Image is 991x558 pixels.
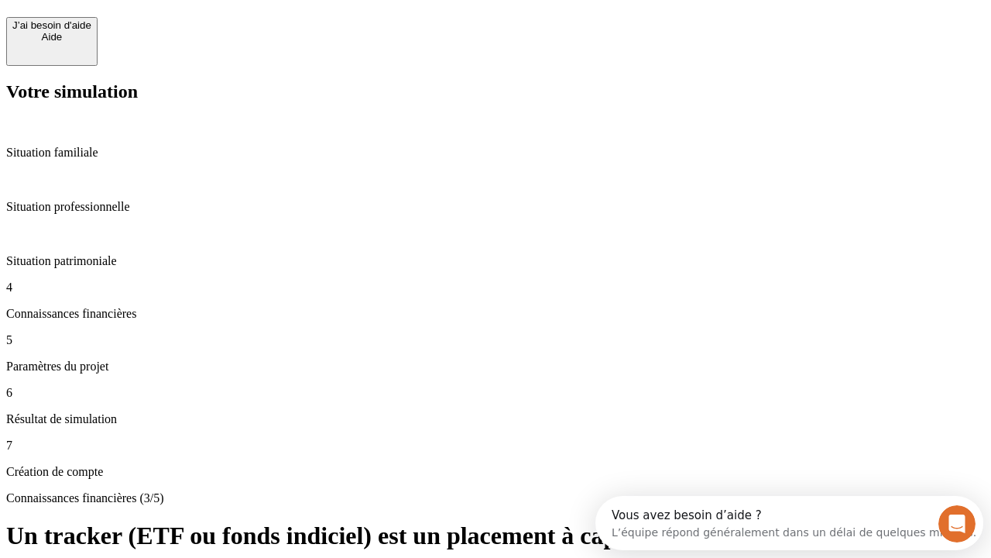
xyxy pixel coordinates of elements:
p: 5 [6,333,985,347]
div: Vous avez besoin d’aide ? [16,13,381,26]
p: Connaissances financières (3/5) [6,491,985,505]
div: L’équipe répond généralement dans un délai de quelques minutes. [16,26,381,42]
p: 6 [6,386,985,400]
div: Aide [12,31,91,43]
p: Résultat de simulation [6,412,985,426]
h2: Votre simulation [6,81,985,102]
iframe: Intercom live chat [938,505,976,542]
p: Situation patrimoniale [6,254,985,268]
div: Ouvrir le Messenger Intercom [6,6,427,49]
div: J’ai besoin d'aide [12,19,91,31]
p: 7 [6,439,985,453]
p: Connaissances financières [6,307,985,321]
iframe: Intercom live chat discovery launcher [595,496,983,550]
p: Situation familiale [6,146,985,160]
p: 4 [6,281,985,294]
p: Situation professionnelle [6,200,985,214]
p: Création de compte [6,465,985,479]
h1: Un tracker (ETF ou fonds indiciel) est un placement à capital garanti ? [6,522,985,550]
button: J’ai besoin d'aideAide [6,17,98,66]
p: Paramètres du projet [6,360,985,374]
